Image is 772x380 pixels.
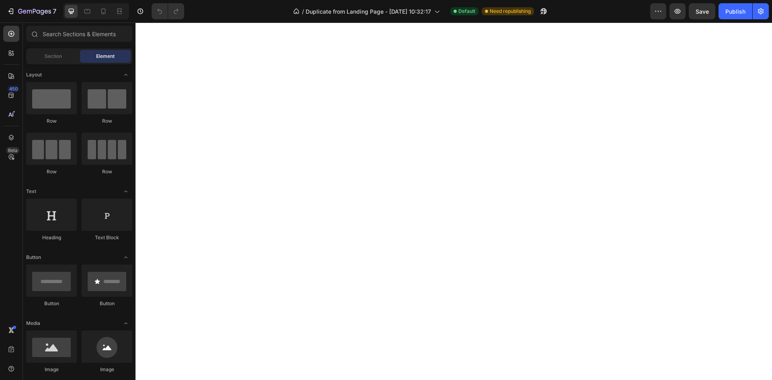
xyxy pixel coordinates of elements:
div: Button [26,300,77,307]
p: 7 [53,6,56,16]
div: Undo/Redo [152,3,184,19]
div: Image [26,366,77,373]
span: Toggle open [119,185,132,198]
button: 7 [3,3,60,19]
div: Row [82,117,132,125]
div: Beta [6,147,19,154]
input: Search Sections & Elements [26,26,132,42]
span: Need republishing [490,8,531,15]
span: Button [26,254,41,261]
span: Save [696,8,709,15]
span: Media [26,320,40,327]
button: Publish [719,3,752,19]
span: Toggle open [119,317,132,330]
div: Button [82,300,132,307]
span: Duplicate from Landing Page - [DATE] 10:32:17 [306,7,431,16]
div: Heading [26,234,77,241]
span: Layout [26,71,42,78]
button: Save [689,3,715,19]
div: Publish [725,7,745,16]
span: Toggle open [119,68,132,81]
span: Default [458,8,475,15]
div: 450 [8,86,19,92]
span: Toggle open [119,251,132,264]
iframe: Design area [136,23,772,380]
span: Section [45,53,62,60]
span: Text [26,188,36,195]
div: Row [26,117,77,125]
span: Element [96,53,115,60]
div: Text Block [82,234,132,241]
div: Row [26,168,77,175]
div: Row [82,168,132,175]
span: / [302,7,304,16]
div: Image [82,366,132,373]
